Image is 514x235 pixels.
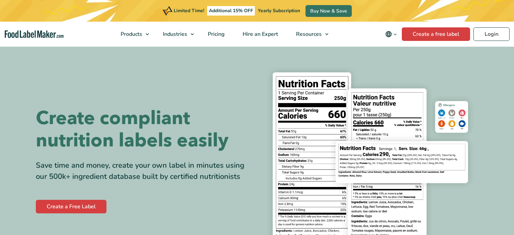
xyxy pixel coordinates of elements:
span: Industries [161,30,188,38]
a: Hire an Expert [234,22,286,47]
h1: Create compliant nutrition labels easily [36,107,252,152]
a: Products [112,22,152,47]
span: Products [119,30,143,38]
span: Pricing [206,30,225,38]
a: Login [473,27,510,41]
a: Create a free label [402,27,470,41]
button: Change language [381,27,402,41]
span: Additional 15% OFF [207,6,255,16]
span: Resources [294,30,322,38]
a: Food Label Maker homepage [5,30,64,38]
span: Yearly Subscription [258,7,300,14]
a: Create a Free Label [36,200,106,213]
a: Pricing [199,22,232,47]
span: Limited Time! [174,7,204,14]
div: Save time and money, create your own label in minutes using our 500k+ ingredient database built b... [36,160,252,182]
span: Hire an Expert [241,30,279,38]
a: Industries [154,22,197,47]
a: Buy Now & Save [305,5,352,17]
a: Resources [287,22,332,47]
